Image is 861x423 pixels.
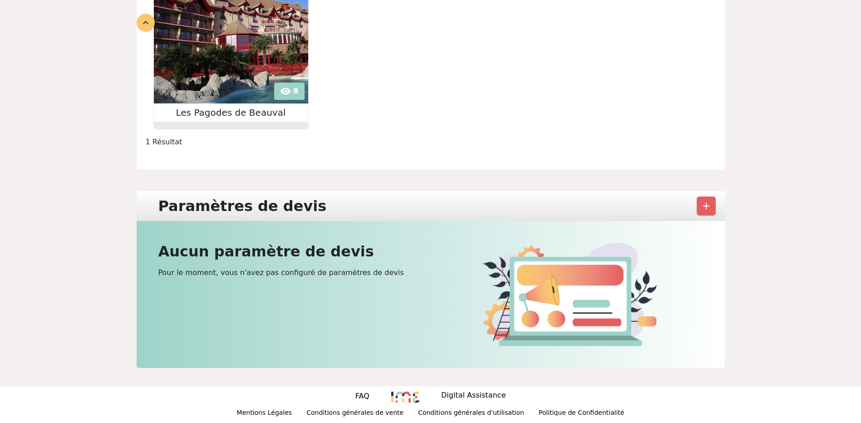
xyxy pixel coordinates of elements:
div: expand_less [137,14,155,32]
p: Pour le moment, vous n'avez pas configuré de paramètres de devis [158,267,425,278]
div: 1 Résultat [140,137,721,148]
p: Politique de Confidentialité [539,408,625,419]
p: FAQ [355,391,369,402]
p: Digital Assistance [441,390,506,403]
h2: Aucun paramètre de devis [158,243,425,260]
img: 8235.png [391,392,419,403]
span: add [701,201,712,211]
img: actu.png [482,243,657,346]
p: Conditions générales d'utilisation [418,408,524,419]
div: Paramètres de devis [153,195,332,217]
h2: Les Pagodes de Beauval [154,107,308,118]
p: Conditions générales de vente [306,408,403,419]
a: FAQ [355,391,369,403]
button: add [697,197,716,216]
p: Mentions Légales [237,408,292,419]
